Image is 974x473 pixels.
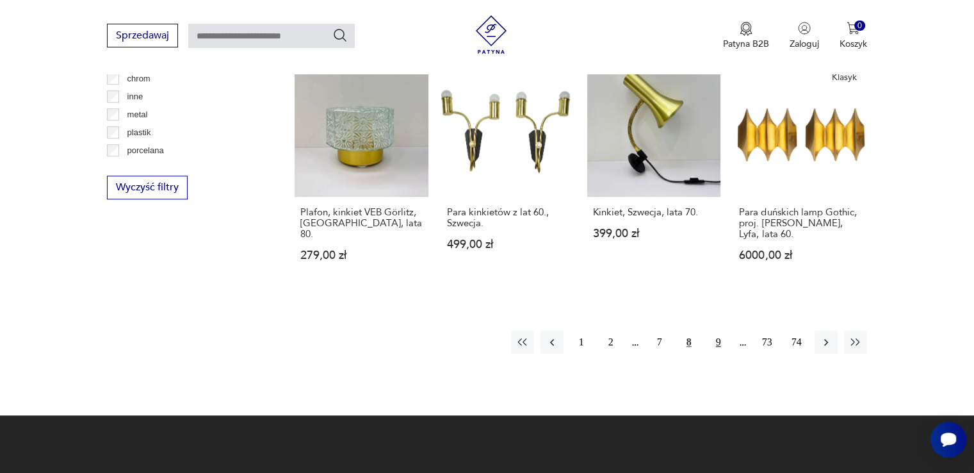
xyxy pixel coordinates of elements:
[599,331,622,354] button: 2
[840,38,867,50] p: Koszyk
[295,63,428,286] a: Plafon, kinkiet VEB Görlitz, Niemcy, lata 80.Plafon, kinkiet VEB Görlitz, [GEOGRAPHIC_DATA], lata...
[723,22,769,50] a: Ikona medaluPatyna B2B
[733,63,866,286] a: KlasykPara duńskich lamp Gothic, proj. Bent Karlby, Lyfa, lata 60.Para duńskich lamp Gothic, proj...
[447,239,569,250] p: 499,00 zł
[723,38,769,50] p: Patyna B2B
[107,32,178,41] a: Sprzedawaj
[840,22,867,50] button: 0Koszyk
[587,63,720,286] a: Kinkiet, Szwecja, lata 70.Kinkiet, Szwecja, lata 70.399,00 zł
[127,72,150,86] p: chrom
[332,28,348,43] button: Szukaj
[127,162,154,176] p: porcelit
[648,331,671,354] button: 7
[107,176,188,199] button: Wyczyść filtry
[740,22,752,36] img: Ikona medalu
[678,331,701,354] button: 8
[854,21,865,31] div: 0
[127,126,151,140] p: plastik
[723,22,769,50] button: Patyna B2B
[300,250,422,261] p: 279,00 zł
[127,90,143,104] p: inne
[300,207,422,240] h3: Plafon, kinkiet VEB Görlitz, [GEOGRAPHIC_DATA], lata 80.
[127,144,164,158] p: porcelana
[756,331,779,354] button: 73
[707,331,730,354] button: 9
[739,250,861,261] p: 6000,00 zł
[593,228,715,239] p: 399,00 zł
[472,15,510,54] img: Patyna - sklep z meblami i dekoracjami vintage
[739,207,861,240] h3: Para duńskich lamp Gothic, proj. [PERSON_NAME], Lyfa, lata 60.
[930,422,966,458] iframe: Smartsupp widget button
[570,331,593,354] button: 1
[593,207,715,218] h3: Kinkiet, Szwecja, lata 70.
[785,331,808,354] button: 74
[127,108,148,122] p: metal
[798,22,811,35] img: Ikonka użytkownika
[447,207,569,229] h3: Para kinkietów z lat 60., Szwecja.
[847,22,859,35] img: Ikona koszyka
[441,63,574,286] a: Para kinkietów z lat 60., Szwecja.Para kinkietów z lat 60., Szwecja.499,00 zł
[107,24,178,47] button: Sprzedawaj
[790,22,819,50] button: Zaloguj
[790,38,819,50] p: Zaloguj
